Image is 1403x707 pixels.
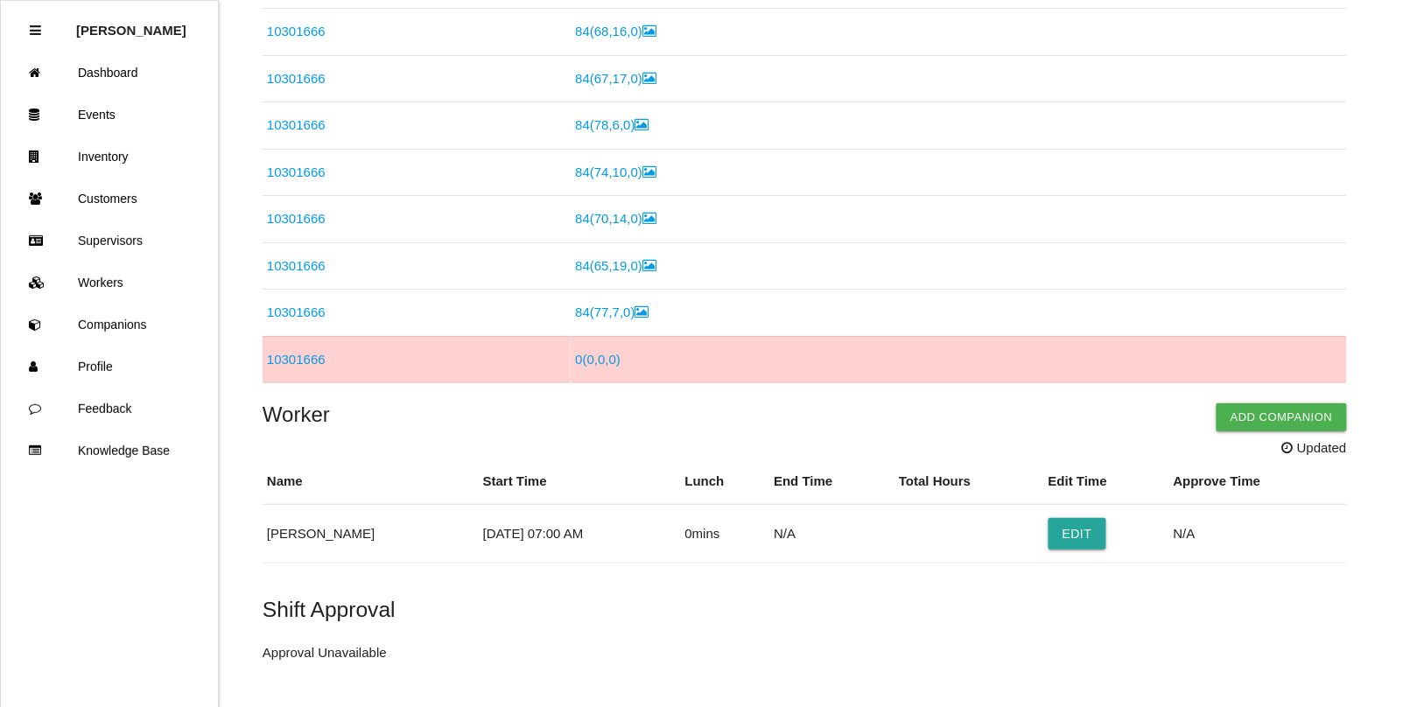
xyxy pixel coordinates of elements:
[1282,438,1347,458] span: Updated
[681,505,770,563] td: 0 mins
[1,262,218,304] a: Workers
[263,458,479,505] th: Name
[479,505,681,563] td: [DATE] 07:00 AM
[635,305,649,318] i: Image Inside
[575,352,621,367] a: 0(0,0,0)
[681,458,770,505] th: Lunch
[575,71,656,86] a: 84(67,17,0)
[263,643,387,663] p: Approval Unavailable
[575,258,656,273] a: 84(65,19,0)
[1,136,218,178] a: Inventory
[642,24,656,38] i: Image Inside
[769,458,894,505] th: End Time
[575,117,649,132] a: 84(78,6,0)
[642,259,656,272] i: Image Inside
[263,336,1347,383] tr: This item is NOT completed
[1169,505,1347,563] td: N/A
[1,388,218,430] a: Feedback
[267,164,326,179] a: 10301666
[1,304,218,346] a: Companions
[1,346,218,388] a: Profile
[263,505,479,563] td: [PERSON_NAME]
[1169,458,1347,505] th: Approve Time
[894,458,1044,505] th: Total Hours
[642,165,656,178] i: Image Inside
[267,71,326,86] a: 10301666
[1,52,218,94] a: Dashboard
[575,211,656,226] a: 84(70,14,0)
[1044,458,1169,505] th: Edit Time
[267,258,326,273] a: 10301666
[1,430,218,472] a: Knowledge Base
[575,304,649,319] a: 84(77,7,0)
[1,220,218,262] a: Supervisors
[642,72,656,85] i: Image Inside
[267,24,326,38] a: 10301666
[1217,403,1347,431] button: Add Companion
[267,117,326,132] a: 10301666
[769,505,894,563] td: N/A
[263,598,1347,621] h5: Shift Approval
[479,458,681,505] th: Start Time
[642,212,656,225] i: Image Inside
[1049,518,1106,549] button: Edit
[635,118,649,131] i: Image Inside
[263,403,1347,426] h4: Worker
[575,164,656,179] a: 84(74,10,0)
[267,211,326,226] a: 10301666
[267,352,326,367] a: 10301666
[76,10,186,38] p: Rosie Blandino
[1,178,218,220] a: Customers
[30,10,41,52] div: Close
[267,304,326,319] a: 10301666
[575,24,656,38] a: 84(68,16,0)
[1,94,218,136] a: Events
